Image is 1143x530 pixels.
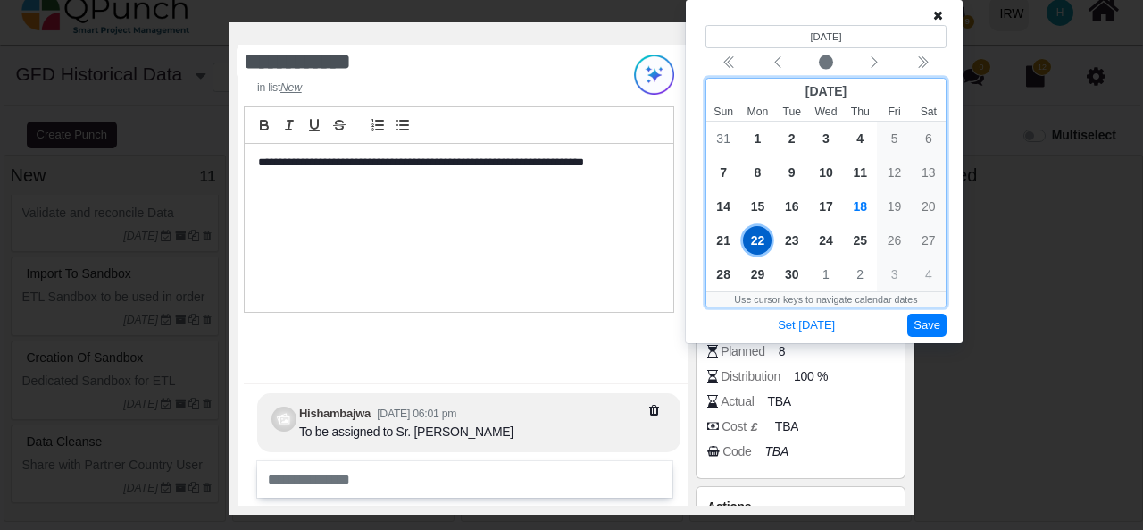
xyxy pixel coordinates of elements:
[819,55,833,70] svg: circle fill
[809,223,843,257] div: 9/24/2025
[843,223,877,257] div: 9/25/2025
[740,257,774,291] div: 9/29/2025
[877,122,911,156] div: 9/5/2025
[706,257,740,291] div: 9/28/2025
[721,342,764,361] div: Planned
[877,223,911,257] div: 9/26/2025
[706,223,740,257] div: 9/21/2025
[843,104,877,120] small: Thursday
[810,31,841,42] bdi: [DATE]
[912,122,946,156] div: 9/6/2025
[771,55,785,70] svg: chevron left
[743,226,772,255] span: 22
[779,342,786,361] span: 8
[877,104,911,120] small: Friday
[743,260,772,289] span: 29
[722,442,751,461] div: Code
[846,192,874,221] span: 18
[767,392,790,411] span: TBA
[843,257,877,291] div: 10/2/2025
[706,79,946,104] div: [DATE]
[898,51,947,75] button: Next year
[706,292,946,307] div: Use cursor keys to navigate calendar dates
[812,158,840,187] span: 10
[706,156,740,189] div: 9/7/2025
[722,417,762,436] div: Cost
[850,51,898,75] button: Next month
[775,257,809,291] div: 9/30/2025
[809,156,843,189] div: 9/10/2025
[751,420,757,433] b: £
[775,104,809,120] small: Tuesday
[912,156,946,189] div: 9/13/2025
[877,257,911,291] div: 10/3/2025
[778,158,806,187] span: 9
[705,51,754,75] button: Previous year
[707,500,751,514] span: Actions
[765,444,788,458] i: TBA
[812,192,840,221] span: 17
[812,226,840,255] span: 24
[280,81,302,94] u: New
[843,189,877,223] div: 9/18/2025 (Today)
[907,314,947,338] button: Save
[740,223,774,257] div: 9/22/2025 (Selected date)
[709,124,738,153] span: 31
[775,156,809,189] div: 9/9/2025
[794,367,828,386] span: 100 %
[809,189,843,223] div: 9/17/2025
[846,158,874,187] span: 11
[709,260,738,289] span: 28
[743,124,772,153] span: 1
[754,51,802,75] button: Previous month
[912,223,946,257] div: 9/27/2025
[740,122,774,156] div: 9/1/2025
[812,260,840,289] span: 1
[809,122,843,156] div: 9/3/2025
[743,158,772,187] span: 8
[802,51,850,75] button: Current month
[740,189,774,223] div: 9/15/2025
[299,423,513,442] div: To be assigned to Sr. [PERSON_NAME]
[915,55,930,70] svg: chevron double left
[775,189,809,223] div: 9/16/2025
[740,104,774,120] small: Monday
[244,80,598,96] footer: in list
[740,156,774,189] div: 9/8/2025
[812,124,840,153] span: 3
[846,260,874,289] span: 2
[721,367,780,386] div: Distribution
[775,122,809,156] div: 9/2/2025
[634,55,674,95] img: Try writing with AI
[912,104,946,120] small: Saturday
[867,55,881,70] svg: chevron left
[709,192,738,221] span: 14
[843,122,877,156] div: 9/4/2025
[722,55,737,70] svg: chevron double left
[778,226,806,255] span: 23
[809,104,843,120] small: Wednesday
[778,124,806,153] span: 2
[705,51,947,75] div: Calendar navigation
[706,104,740,120] small: Sunday
[775,417,798,436] span: TBA
[778,192,806,221] span: 16
[706,189,740,223] div: 9/14/2025
[846,124,874,153] span: 4
[846,226,874,255] span: 25
[299,407,371,420] b: Hishambajwa
[877,156,911,189] div: 9/12/2025
[775,223,809,257] div: 9/23/2025
[912,257,946,291] div: 10/4/2025
[706,122,740,156] div: 8/31/2025
[912,189,946,223] div: 9/20/2025
[377,408,456,420] small: [DATE] 06:01 pm
[721,392,754,411] div: Actual
[743,192,772,221] span: 15
[709,226,738,255] span: 21
[705,25,947,48] header: Selected date
[709,158,738,187] span: 7
[280,81,302,94] cite: Source Title
[778,260,806,289] span: 30
[843,156,877,189] div: 9/11/2025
